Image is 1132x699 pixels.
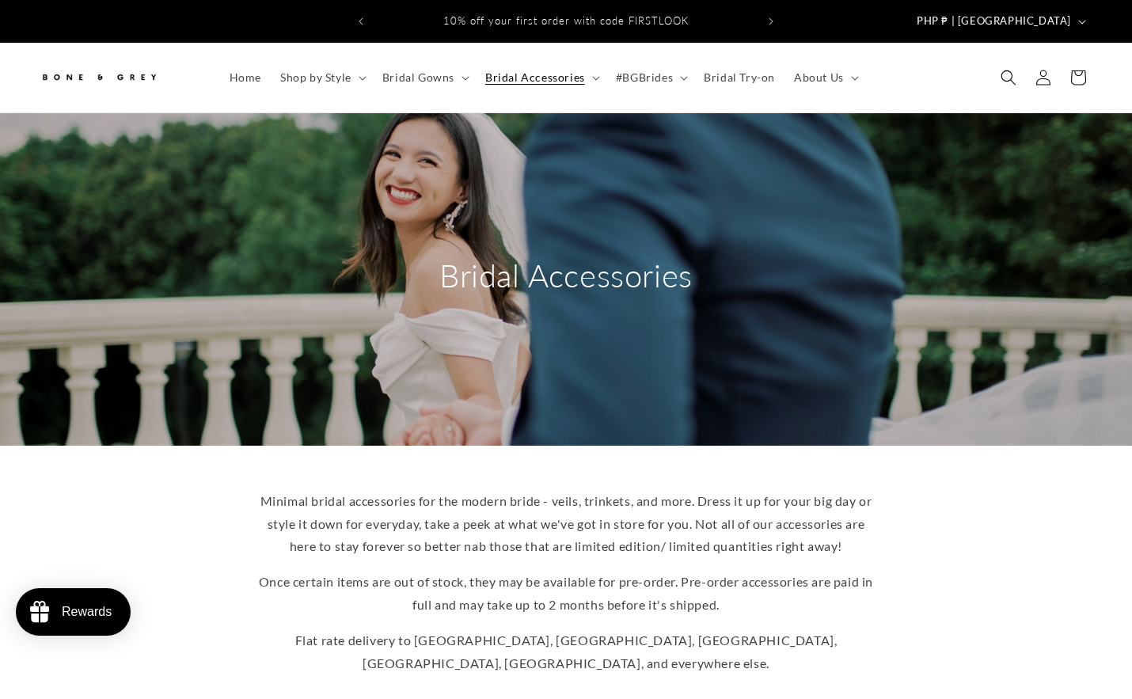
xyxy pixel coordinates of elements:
[280,70,351,85] span: Shop by Style
[271,61,373,94] summary: Shop by Style
[704,70,775,85] span: Bridal Try-on
[606,61,694,94] summary: #BGBrides
[40,64,158,90] img: Bone and Grey Bridal
[616,70,673,85] span: #BGBrides
[917,13,1071,29] span: PHP ₱ | [GEOGRAPHIC_DATA]
[991,60,1026,95] summary: Search
[443,14,689,27] span: 10% off your first order with code FIRSTLOOK
[62,605,112,619] div: Rewards
[784,61,865,94] summary: About Us
[416,255,716,296] h2: Bridal Accessories
[257,571,875,617] p: Once certain items are out of stock, they may be available for pre-order. Pre-order accessories a...
[373,61,476,94] summary: Bridal Gowns
[34,59,204,97] a: Bone and Grey Bridal
[694,61,784,94] a: Bridal Try-on
[485,70,585,85] span: Bridal Accessories
[382,70,454,85] span: Bridal Gowns
[257,629,875,675] p: Flat rate delivery to [GEOGRAPHIC_DATA], [GEOGRAPHIC_DATA], [GEOGRAPHIC_DATA], [GEOGRAPHIC_DATA],...
[257,490,875,558] p: Minimal bridal accessories for the modern bride - veils, trinkets, and more. Dress it up for your...
[794,70,844,85] span: About Us
[754,6,788,36] button: Next announcement
[476,61,606,94] summary: Bridal Accessories
[907,6,1092,36] button: PHP ₱ | [GEOGRAPHIC_DATA]
[344,6,378,36] button: Previous announcement
[220,61,271,94] a: Home
[230,70,261,85] span: Home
